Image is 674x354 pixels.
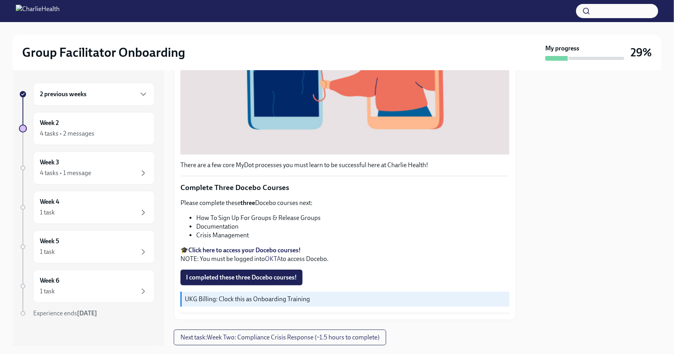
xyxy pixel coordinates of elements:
a: Week 51 task [19,230,155,263]
h2: Group Facilitator Onboarding [22,45,185,60]
p: Please complete these Docebo courses next: [180,199,509,207]
strong: [DATE] [77,309,97,317]
h6: Week 3 [40,158,59,167]
h3: 29% [631,45,652,60]
li: Documentation [196,222,509,231]
span: I completed these three Docebo courses! [186,274,297,281]
h6: Week 4 [40,197,59,206]
h6: 2 previous weeks [40,90,86,99]
button: I completed these three Docebo courses! [180,270,302,285]
a: OKTA [265,255,281,263]
li: Crisis Management [196,231,509,240]
h6: Week 5 [40,237,59,246]
h6: Week 6 [40,276,59,285]
a: Week 34 tasks • 1 message [19,151,155,184]
li: How To Sign Up For Groups & Release Groups [196,214,509,222]
a: Week 61 task [19,270,155,303]
span: Next task : Week Two: Compliance Crisis Response (~1.5 hours to complete) [180,334,379,341]
span: Experience ends [33,309,97,317]
a: Week 24 tasks • 2 messages [19,112,155,145]
div: 4 tasks • 2 messages [40,129,94,138]
p: There are a few core MyDot processes you must learn to be successful here at Charlie Health! [180,161,509,170]
div: 4 tasks • 1 message [40,169,91,177]
div: 1 task [40,287,55,296]
strong: My progress [545,44,579,53]
p: 🎓 NOTE: You must be logged into to access Docebo. [180,246,509,263]
button: Next task:Week Two: Compliance Crisis Response (~1.5 hours to complete) [174,330,386,345]
a: Week 41 task [19,191,155,224]
strong: three [240,199,255,207]
div: 1 task [40,248,55,256]
p: UKG Billing: Clock this as Onboarding Training [185,295,506,304]
div: 2 previous weeks [33,83,155,106]
img: CharlieHealth [16,5,60,17]
a: Click here to access your Docebo courses! [188,246,301,254]
div: 1 task [40,208,55,217]
h6: Week 2 [40,119,59,127]
p: Complete Three Docebo Courses [180,183,509,193]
